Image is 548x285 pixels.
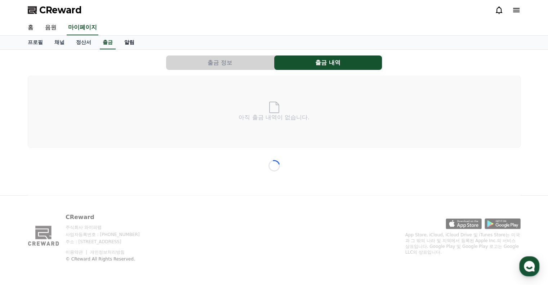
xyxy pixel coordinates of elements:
[23,236,27,242] span: 홈
[70,36,97,49] a: 정산서
[111,236,120,242] span: 설정
[39,20,62,35] a: 음원
[22,20,39,35] a: 홈
[49,36,70,49] a: 채널
[119,36,140,49] a: 알림
[100,36,116,49] a: 출금
[28,4,82,16] a: CReward
[66,236,75,242] span: 대화
[22,36,49,49] a: 프로필
[48,225,93,243] a: 대화
[166,55,274,70] button: 출금 정보
[2,225,48,243] a: 홈
[39,4,82,16] span: CReward
[67,20,98,35] a: 마이페이지
[93,225,138,243] a: 설정
[274,55,382,70] button: 출금 내역
[66,256,153,262] p: © CReward All Rights Reserved.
